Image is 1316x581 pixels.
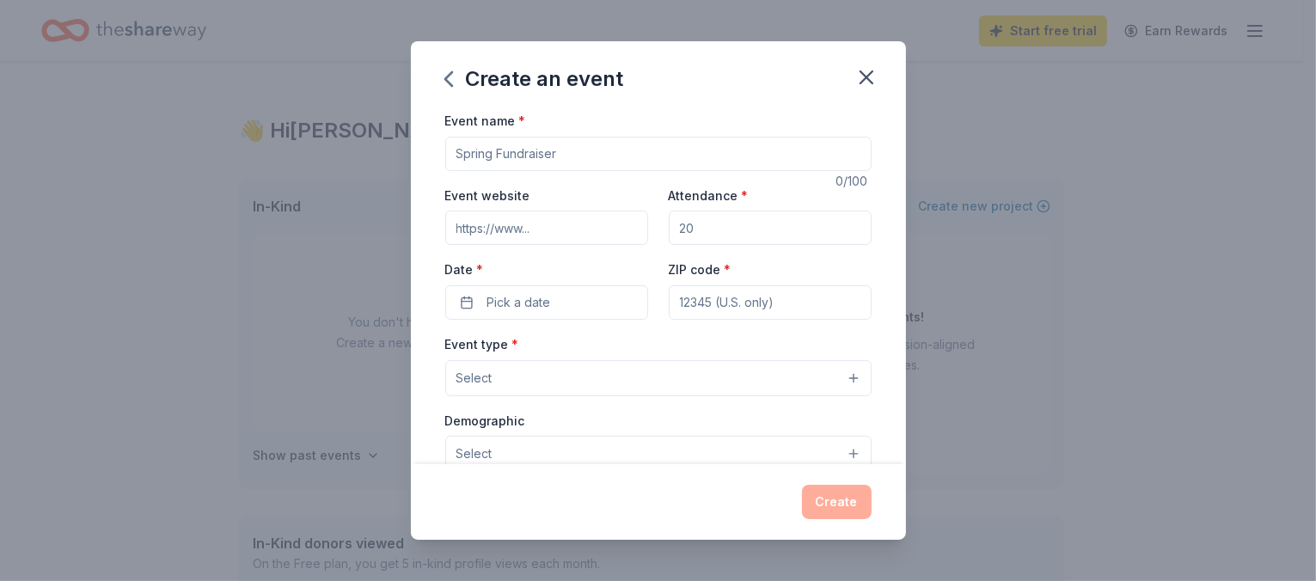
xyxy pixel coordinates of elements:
span: Pick a date [487,292,551,313]
div: Create an event [445,65,624,93]
label: Event name [445,113,526,130]
label: Attendance [669,187,749,205]
label: Demographic [445,413,525,430]
span: Select [456,443,493,464]
label: Event type [445,336,519,353]
label: Event website [445,187,530,205]
button: Select [445,436,872,472]
button: Pick a date [445,285,648,320]
input: Spring Fundraiser [445,137,872,171]
input: 20 [669,211,872,245]
label: ZIP code [669,261,731,278]
button: Select [445,360,872,396]
input: https://www... [445,211,648,245]
input: 12345 (U.S. only) [669,285,872,320]
div: 0 /100 [836,171,872,192]
label: Date [445,261,648,278]
span: Select [456,368,493,388]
